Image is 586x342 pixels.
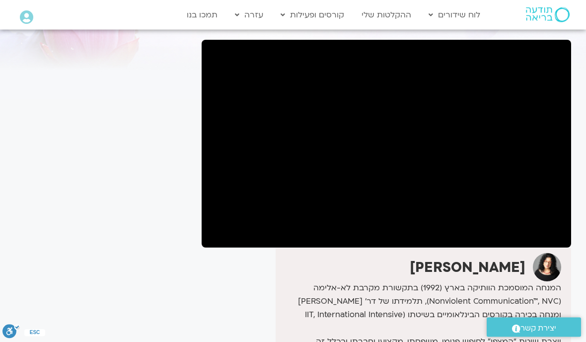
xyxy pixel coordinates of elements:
[520,322,556,335] span: יצירת קשר
[230,5,268,24] a: עזרה
[276,5,349,24] a: קורסים ופעילות
[410,258,525,277] strong: [PERSON_NAME]
[278,282,561,336] p: המנחה המוסמכת הוותיקה בארץ (1992) בתקשורת מקרבת לא-אלימה (Nonviolent Communication™, NVC), תלמידת...
[357,5,416,24] a: ההקלטות שלי
[202,40,571,248] iframe: האומץ להיפתח מחדש - עם ארנינה קשתן
[487,318,581,337] a: יצירת קשר
[424,5,485,24] a: לוח שידורים
[526,7,570,22] img: תודעה בריאה
[182,5,222,24] a: תמכו בנו
[533,254,561,282] img: ארנינה קשתן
